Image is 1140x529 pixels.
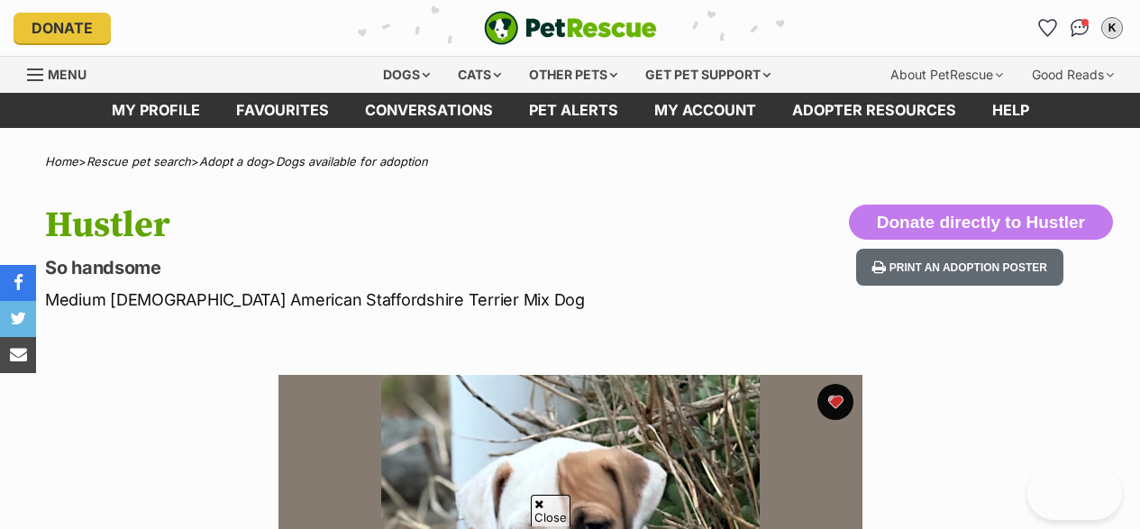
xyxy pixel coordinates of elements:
div: K [1103,19,1121,37]
a: Adopt a dog [199,154,268,169]
a: Home [45,154,78,169]
a: Conversations [1065,14,1094,42]
button: favourite [817,384,853,420]
button: Print an adoption poster [856,249,1063,286]
ul: Account quick links [1033,14,1126,42]
a: Adopter resources [774,93,974,128]
a: Dogs available for adoption [276,154,428,169]
div: About PetRescue [878,57,1016,93]
div: Cats [445,57,514,93]
a: My profile [94,93,218,128]
a: Favourites [1033,14,1062,42]
a: Pet alerts [511,93,636,128]
img: chat-41dd97257d64d25036548639549fe6c8038ab92f7586957e7f3b1b290dea8141.svg [1071,19,1090,37]
a: Help [974,93,1047,128]
div: Good Reads [1019,57,1126,93]
a: My account [636,93,774,128]
h1: Hustler [45,205,697,246]
span: Menu [48,67,87,82]
iframe: Help Scout Beacon - Open [1027,466,1122,520]
div: Get pet support [633,57,783,93]
a: Menu [27,57,99,89]
span: Close [531,495,570,526]
img: logo-e224e6f780fb5917bec1dbf3a21bbac754714ae5b6737aabdf751b685950b380.svg [484,11,657,45]
a: conversations [347,93,511,128]
a: Favourites [218,93,347,128]
a: PetRescue [484,11,657,45]
a: Donate [14,13,111,43]
div: Dogs [370,57,442,93]
p: Medium [DEMOGRAPHIC_DATA] American Staffordshire Terrier Mix Dog [45,287,697,312]
button: Donate directly to Hustler [849,205,1113,241]
div: Other pets [516,57,630,93]
p: So handsome [45,255,697,280]
button: My account [1098,14,1126,42]
a: Rescue pet search [87,154,191,169]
